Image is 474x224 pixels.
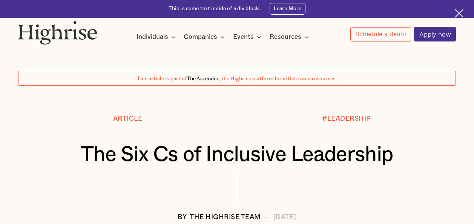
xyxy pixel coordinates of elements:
h1: The Six Cs of Inclusive Leadership [37,143,438,166]
img: Highrise logo [18,21,97,44]
div: Article [113,115,143,122]
div: The Highrise Team [190,213,261,221]
div: Companies [184,32,217,41]
div: Resources [270,32,311,41]
div: Events [233,32,254,41]
div: [DATE] [273,213,296,221]
div: Events [233,32,264,41]
a: Learn More [270,3,305,14]
span: This article is part of [137,76,187,81]
div: BY [178,213,187,221]
span: The Ascender [187,74,219,80]
div: — [264,213,270,221]
span: , the Highrise platform for articles and resources. [219,76,337,81]
div: Resources [270,32,301,41]
div: This is some text inside of a div block. [169,5,261,12]
a: Apply now [414,27,456,41]
div: Companies [184,32,227,41]
a: Schedule a demo [350,27,411,41]
div: #LEADERSHIP [322,115,371,122]
div: Individuals [137,32,168,41]
img: Cross icon [455,9,463,18]
div: Individuals [137,32,178,41]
